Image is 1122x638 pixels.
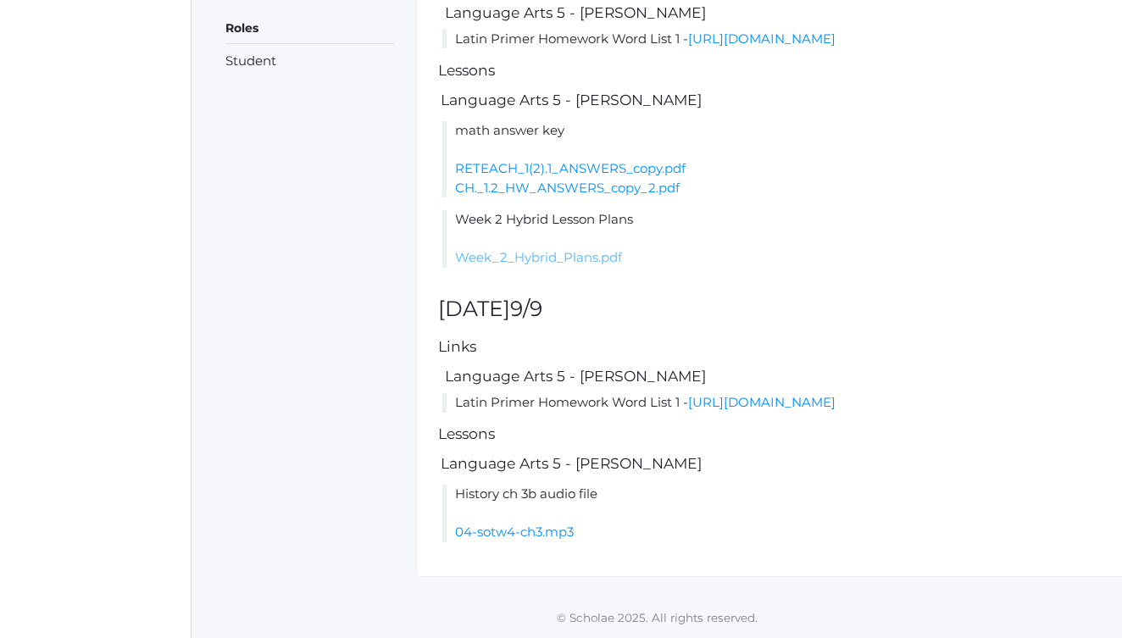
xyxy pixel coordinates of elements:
h5: Roles [225,14,395,43]
a: 04-sotw4-ch3.mp3 [455,524,574,540]
a: Week_2_Hybrid_Plans.pdf [455,249,622,265]
a: [URL][DOMAIN_NAME] [688,394,836,410]
span: 9/9 [510,296,542,321]
a: [URL][DOMAIN_NAME] [688,31,836,47]
a: CH._1.2_HW_ANSWERS_copy_2.pdf [455,180,680,196]
p: © Scholae 2025. All rights reserved. [192,609,1122,626]
li: Student [225,52,395,71]
a: RETEACH_1(2).1_ANSWERS_copy.pdf [455,160,686,176]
